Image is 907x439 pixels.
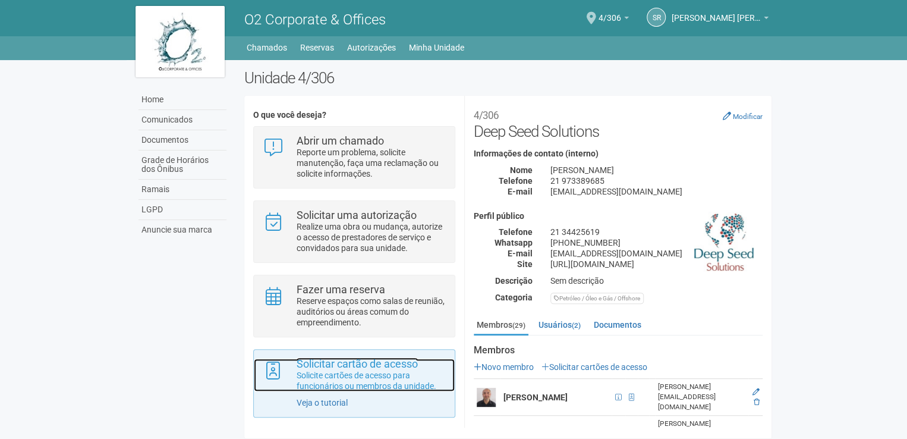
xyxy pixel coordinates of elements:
[723,111,763,121] a: Modificar
[541,248,771,259] div: [EMAIL_ADDRESS][DOMAIN_NAME]
[138,90,226,110] a: Home
[541,275,771,286] div: Sem descrição
[474,109,499,121] small: 4/306
[541,237,771,248] div: [PHONE_NUMBER]
[244,69,771,87] h2: Unidade 4/306
[244,11,386,28] span: O2 Corporate & Offices
[474,316,528,335] a: Membros(29)
[508,249,533,258] strong: E-mail
[499,227,533,237] strong: Telefone
[550,293,644,304] div: Petróleo / Óleo e Gás / Offshore
[138,220,226,240] a: Anuncie sua marca
[138,150,226,180] a: Grade de Horários dos Ônibus
[263,284,445,328] a: Fazer uma reserva Reserve espaços como salas de reunião, auditórios ou áreas comum do empreendime...
[541,227,771,237] div: 21 34425619
[499,176,533,186] strong: Telefone
[647,8,666,27] a: SR
[347,39,396,56] a: Autorizações
[752,388,760,396] a: Editar membro
[474,212,763,221] h4: Perfil público
[733,112,763,121] small: Modificar
[541,362,647,372] a: Solicitar cartões de acesso
[263,359,445,391] a: Solicitar cartão de acesso Solicite cartões de acesso para funcionários ou membros da unidade.
[297,283,385,296] strong: Fazer uma reserva
[138,180,226,200] a: Ramais
[136,6,225,77] img: logo.jpg
[474,105,763,140] h2: Deep Seed Solutions
[541,175,771,186] div: 21 973389685
[672,15,769,24] a: [PERSON_NAME] [PERSON_NAME] [PERSON_NAME]
[474,345,763,356] strong: Membros
[300,39,334,56] a: Reservas
[477,388,496,407] img: user.png
[508,187,533,196] strong: E-mail
[694,212,754,271] img: business.png
[591,316,644,334] a: Documentos
[297,147,446,179] p: Reporte um problema, solicite manutenção, faça uma reclamação ou solicite informações.
[541,165,771,175] div: [PERSON_NAME]
[754,398,760,406] a: Excluir membro
[510,165,533,175] strong: Nome
[297,134,384,147] strong: Abrir um chamado
[474,362,534,372] a: Novo membro
[263,210,445,253] a: Solicitar uma autorização Realize uma obra ou mudança, autorize o acesso de prestadores de serviç...
[517,259,533,269] strong: Site
[297,370,446,391] p: Solicite cartões de acesso para funcionários ou membros da unidade.
[138,200,226,220] a: LGPD
[474,149,763,158] h4: Informações de contato (interno)
[297,296,446,328] p: Reserve espaços como salas de reunião, auditórios ou áreas comum do empreendimento.
[572,321,581,330] small: (2)
[247,39,287,56] a: Chamados
[495,238,533,247] strong: Whatsapp
[599,15,629,24] a: 4/306
[541,259,771,269] div: [URL][DOMAIN_NAME]
[495,276,533,286] strong: Descrição
[138,110,226,130] a: Comunicados
[253,111,455,120] h4: O que você deseja?
[536,316,584,334] a: Usuários(2)
[599,2,621,23] span: 4/306
[138,130,226,150] a: Documentos
[672,2,761,23] span: Sandro Ricardo Santos da Silva
[297,221,446,253] p: Realize uma obra ou mudança, autorize o acesso de prestadores de serviço e convidados para sua un...
[541,186,771,197] div: [EMAIL_ADDRESS][DOMAIN_NAME]
[263,136,445,179] a: Abrir um chamado Reporte um problema, solicite manutenção, faça uma reclamação ou solicite inform...
[409,39,464,56] a: Minha Unidade
[512,321,525,330] small: (29)
[495,293,533,302] strong: Categoria
[297,398,348,407] a: Veja o tutorial
[503,393,568,402] strong: [PERSON_NAME]
[297,209,417,221] strong: Solicitar uma autorização
[297,358,418,370] strong: Solicitar cartão de acesso
[658,382,745,412] div: [PERSON_NAME][EMAIL_ADDRESS][DOMAIN_NAME]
